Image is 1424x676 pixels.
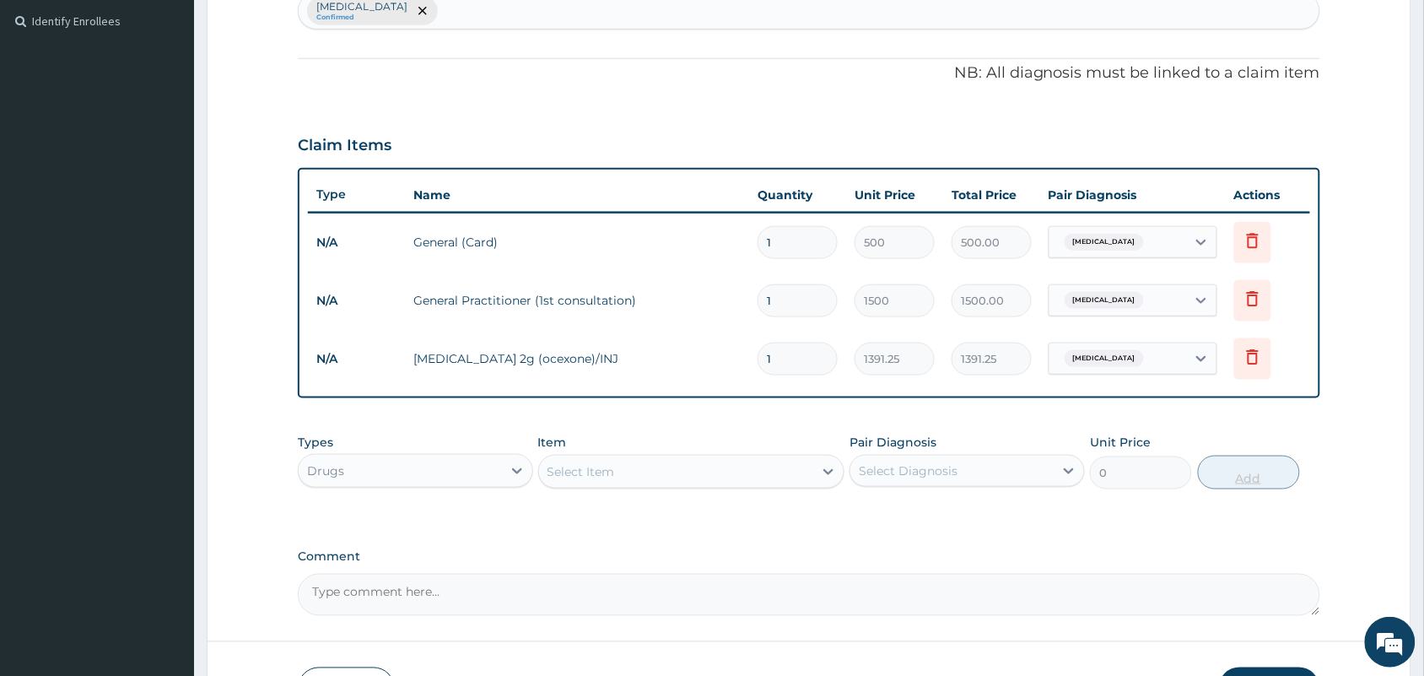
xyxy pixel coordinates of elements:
span: [MEDICAL_DATA] [1065,350,1144,367]
th: Actions [1226,178,1310,212]
td: General Practitioner (1st consultation) [405,284,749,317]
span: [MEDICAL_DATA] [1065,292,1144,309]
label: Unit Price [1090,434,1151,451]
textarea: Type your message and hit 'Enter' [8,461,321,520]
div: Minimize live chat window [277,8,317,49]
td: N/A [308,227,405,258]
th: Pair Diagnosis [1040,178,1226,212]
th: Unit Price [846,178,943,212]
th: Quantity [749,178,846,212]
span: remove selection option [415,3,430,19]
th: Type [308,179,405,210]
td: N/A [308,285,405,316]
div: Select Diagnosis [859,462,957,479]
h3: Claim Items [298,137,391,155]
p: NB: All diagnosis must be linked to a claim item [298,62,1320,84]
th: Name [405,178,749,212]
td: N/A [308,343,405,375]
button: Add [1198,456,1300,489]
label: Pair Diagnosis [850,434,936,451]
span: [MEDICAL_DATA] [1065,234,1144,251]
div: Chat with us now [88,95,283,116]
span: We're online! [98,213,233,383]
th: Total Price [943,178,1040,212]
td: General (Card) [405,225,749,259]
td: [MEDICAL_DATA] 2g (ocexone)/INJ [405,342,749,376]
label: Item [538,434,567,451]
small: Confirmed [316,14,407,22]
div: Select Item [547,463,615,480]
label: Types [298,435,333,450]
label: Comment [298,550,1320,565]
div: Drugs [307,462,344,479]
img: d_794563401_company_1708531726252_794563401 [31,84,68,127]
